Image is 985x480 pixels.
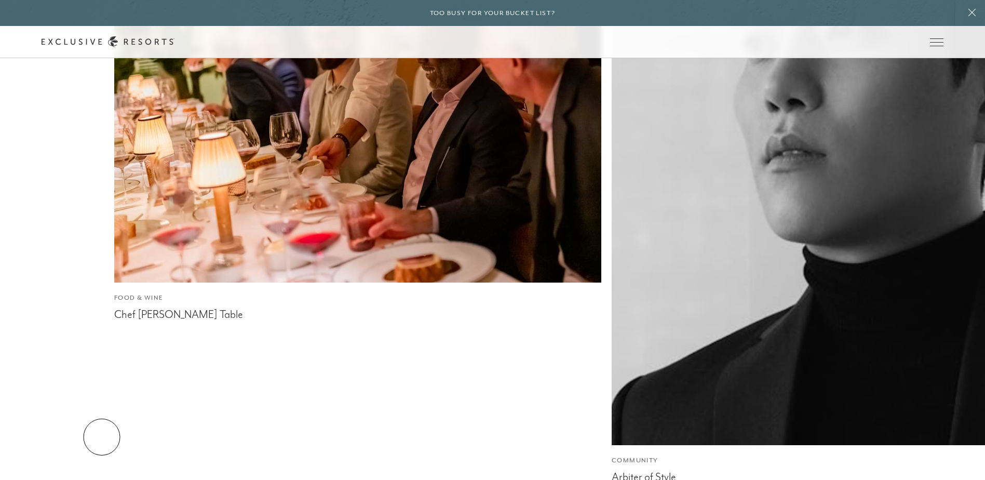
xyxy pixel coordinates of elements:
[114,305,601,321] div: Chef [PERSON_NAME] Table
[114,293,601,303] div: Food & Wine
[930,38,943,46] button: Open navigation
[430,8,556,18] h6: Too busy for your bucket list?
